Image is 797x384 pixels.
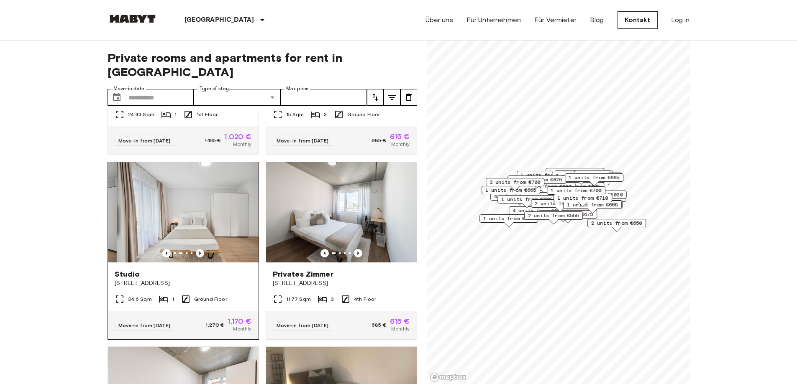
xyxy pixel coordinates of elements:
a: Für Vermieter [534,15,577,25]
span: 34.6 Sqm [128,295,152,303]
span: 1 units from €665 [569,174,620,181]
span: 1.170 € [228,318,251,325]
button: Previous image [162,249,171,257]
div: Map marker [486,178,544,191]
span: Monthly [233,140,251,148]
span: 15 Sqm [286,111,304,118]
div: Map marker [554,194,612,207]
span: Ground Floor [194,295,227,303]
div: Map marker [547,186,605,199]
span: 1.270 € [205,321,224,329]
a: Marketing picture of unit DE-04-037-018-02QPrevious imagePrevious imagePrivates Zimmer[STREET_ADD... [266,162,417,340]
div: Map marker [546,168,604,181]
span: 11.77 Sqm [286,295,311,303]
label: Type of stay [200,85,229,92]
a: Mapbox logo [430,372,466,382]
span: 1.135 € [205,137,221,144]
span: Monthly [391,325,410,333]
a: Marketing picture of unit DE-04-070-002-01Marketing picture of unit DE-04-070-002-01Previous imag... [108,162,259,340]
span: 3 [324,111,327,118]
a: Für Unternehmen [466,15,521,25]
span: Private rooms and apartments for rent in [GEOGRAPHIC_DATA] [108,51,417,79]
img: Habyt [108,15,158,23]
span: 1 units from €700 [483,215,534,222]
span: Move-in from [DATE] [118,137,171,144]
button: tune [384,89,400,106]
div: Map marker [509,206,567,219]
span: 1 units from €615 [558,171,609,178]
span: 2 units from €690 [535,200,586,207]
span: 2 units from €545 [567,173,618,181]
img: Marketing picture of unit DE-04-037-018-02Q [266,162,417,262]
button: Previous image [196,249,204,257]
span: 2 units from €650 [591,219,642,227]
div: Map marker [531,199,589,212]
label: Max price [286,85,309,92]
div: Map marker [565,191,626,203]
a: Log in [671,15,690,25]
span: Privates Zimmer [273,269,333,279]
span: 2 units from €685 [556,172,607,180]
span: 1 units from €675 [511,176,562,183]
span: 3 [331,295,334,303]
span: 4 units from €600 [513,207,564,214]
span: 1.020 € [224,133,251,140]
span: 3 units from €700 [489,178,541,186]
div: Map marker [538,210,597,223]
span: 2 units from €555 [528,212,579,219]
button: Previous image [320,249,329,257]
span: 24.43 Sqm [128,111,154,118]
div: Map marker [482,186,540,199]
div: Map marker [564,200,623,213]
span: 1 units from €650 [549,168,600,176]
span: 1 [174,111,177,118]
span: Move-in from [DATE] [118,322,171,328]
div: Map marker [479,214,538,227]
button: tune [367,89,384,106]
span: 1 units from €665 [567,201,618,209]
span: Monthly [233,325,251,333]
button: Choose date [108,89,125,106]
div: Map marker [552,172,610,185]
span: 615 € [390,318,410,325]
button: tune [400,89,417,106]
span: 2 units from €675 [542,211,593,218]
a: Blog [590,15,604,25]
label: Move-in date [113,85,144,92]
span: Move-in from [DATE] [277,322,329,328]
button: Previous image [354,249,362,257]
div: Map marker [517,171,575,184]
span: Studio [115,269,140,279]
span: 1 units from €665 [501,196,552,203]
div: Map marker [587,219,646,232]
span: 1 units from €665 [485,186,536,194]
div: Map marker [507,175,566,188]
a: Über uns [425,15,453,25]
img: Marketing picture of unit DE-04-070-002-01 [116,162,267,262]
span: 685 € [372,137,387,144]
span: 1 units from €685 [520,171,571,179]
div: Map marker [554,170,613,183]
span: Monthly [391,140,410,148]
span: 615 € [390,133,410,140]
span: 4th Floor [354,295,376,303]
div: Map marker [564,173,622,186]
span: 1st Floor [197,111,218,118]
span: 6 units from €655 [494,193,545,200]
div: Map marker [497,195,556,208]
span: [STREET_ADDRESS] [273,279,410,287]
span: 1 units from €710 [557,194,608,202]
div: Map marker [565,173,623,186]
a: Kontakt [618,11,658,29]
span: 685 € [372,321,387,329]
p: [GEOGRAPHIC_DATA] [185,15,254,25]
div: Map marker [517,182,575,195]
span: 1 units from €700 [551,187,602,194]
div: Map marker [563,201,622,214]
span: 1 [172,295,174,303]
span: 9 units from €1020 [569,191,623,198]
span: Move-in from [DATE] [277,137,329,144]
span: Ground Floor [347,111,380,118]
span: [STREET_ADDRESS] [115,279,252,287]
div: Map marker [524,211,583,224]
